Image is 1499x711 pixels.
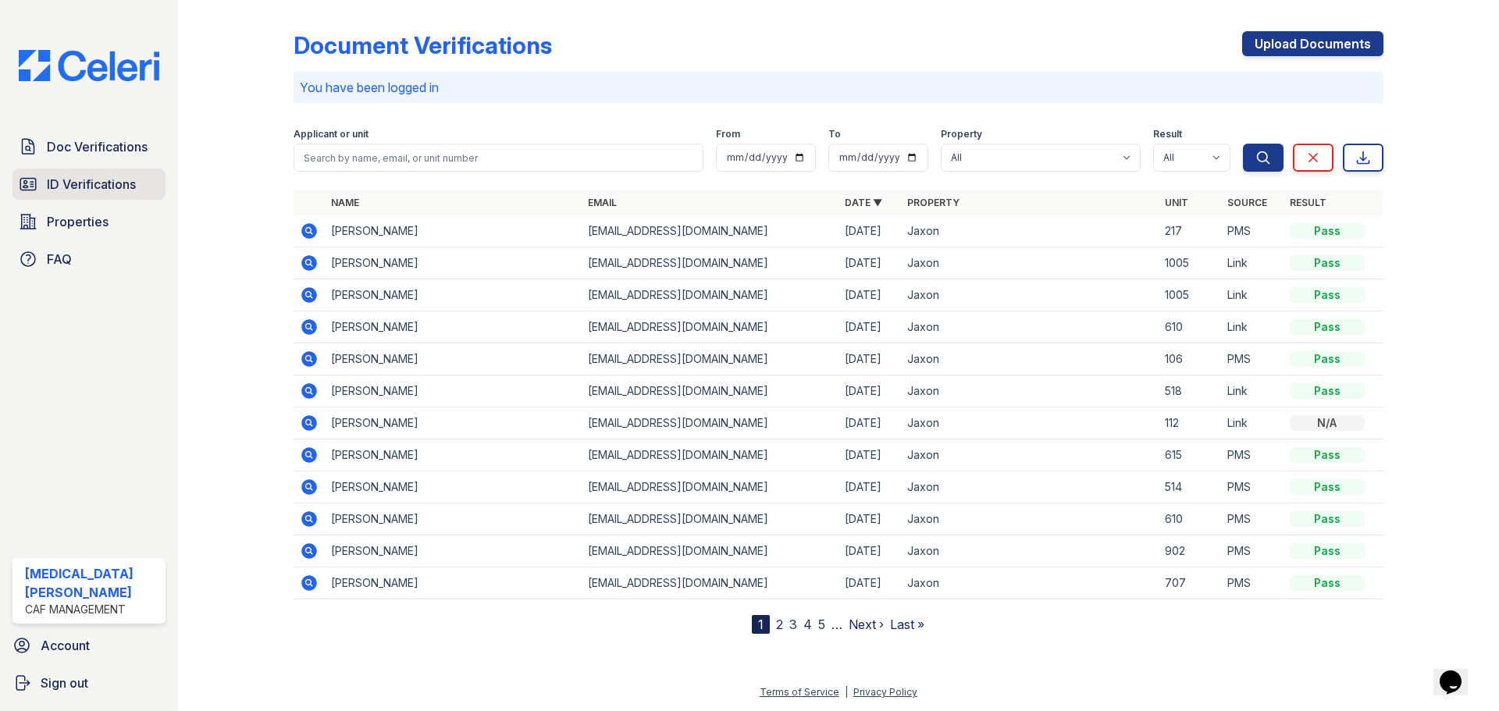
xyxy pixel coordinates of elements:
div: Pass [1290,575,1365,591]
td: [PERSON_NAME] [325,215,582,247]
a: Last » [890,617,924,632]
a: 4 [803,617,812,632]
iframe: chat widget [1433,649,1483,695]
td: Jaxon [901,343,1158,375]
div: | [845,686,848,698]
a: Next › [849,617,884,632]
td: Jaxon [901,279,1158,311]
div: 1 [752,615,770,634]
td: 902 [1159,535,1221,567]
div: CAF Management [25,602,159,617]
div: [MEDICAL_DATA][PERSON_NAME] [25,564,159,602]
td: PMS [1221,439,1284,471]
td: [PERSON_NAME] [325,311,582,343]
td: Jaxon [901,471,1158,503]
td: 610 [1159,311,1221,343]
td: [PERSON_NAME] [325,503,582,535]
td: PMS [1221,535,1284,567]
td: [PERSON_NAME] [325,535,582,567]
a: Privacy Policy [853,686,917,698]
td: [DATE] [839,567,901,599]
td: [DATE] [839,407,901,439]
td: [PERSON_NAME] [325,439,582,471]
a: Name [331,197,359,208]
p: You have been logged in [300,78,1377,97]
td: [PERSON_NAME] [325,247,582,279]
a: Account [6,630,172,661]
td: Jaxon [901,503,1158,535]
label: From [716,128,740,140]
td: 707 [1159,567,1221,599]
td: PMS [1221,471,1284,503]
a: Date ▼ [845,197,882,208]
td: [EMAIL_ADDRESS][DOMAIN_NAME] [582,247,839,279]
a: Terms of Service [760,686,839,698]
a: Upload Documents [1242,31,1383,56]
td: [DATE] [839,311,901,343]
td: Jaxon [901,375,1158,407]
div: Pass [1290,319,1365,335]
td: Jaxon [901,439,1158,471]
div: Pass [1290,543,1365,559]
td: PMS [1221,215,1284,247]
td: Link [1221,407,1284,439]
td: [DATE] [839,503,901,535]
td: [PERSON_NAME] [325,407,582,439]
td: [PERSON_NAME] [325,567,582,599]
span: ID Verifications [47,175,136,194]
a: Email [588,197,617,208]
a: 3 [789,617,797,632]
td: [EMAIL_ADDRESS][DOMAIN_NAME] [582,503,839,535]
td: [EMAIL_ADDRESS][DOMAIN_NAME] [582,535,839,567]
td: [DATE] [839,215,901,247]
span: FAQ [47,250,72,268]
td: [DATE] [839,375,901,407]
td: [DATE] [839,247,901,279]
div: Pass [1290,223,1365,239]
a: Sign out [6,667,172,699]
td: [DATE] [839,343,901,375]
img: CE_Logo_Blue-a8612792a0a2168367f1c8372b55b34899dd931a85d93a1a3d3e32e68fde9ad4.png [6,50,172,81]
a: Source [1227,197,1267,208]
a: Doc Verifications [12,131,166,162]
td: [EMAIL_ADDRESS][DOMAIN_NAME] [582,567,839,599]
td: 1005 [1159,279,1221,311]
input: Search by name, email, or unit number [294,144,703,172]
td: 1005 [1159,247,1221,279]
label: Property [941,128,982,140]
a: Result [1290,197,1326,208]
td: Link [1221,375,1284,407]
td: 514 [1159,471,1221,503]
td: Jaxon [901,567,1158,599]
td: Jaxon [901,407,1158,439]
td: 610 [1159,503,1221,535]
span: Sign out [41,674,88,692]
td: [EMAIL_ADDRESS][DOMAIN_NAME] [582,471,839,503]
div: Pass [1290,351,1365,367]
td: [EMAIL_ADDRESS][DOMAIN_NAME] [582,215,839,247]
td: [DATE] [839,471,901,503]
a: Unit [1165,197,1188,208]
td: [PERSON_NAME] [325,375,582,407]
td: [EMAIL_ADDRESS][DOMAIN_NAME] [582,343,839,375]
div: Pass [1290,447,1365,463]
td: 615 [1159,439,1221,471]
div: Pass [1290,511,1365,527]
div: Pass [1290,479,1365,495]
td: Jaxon [901,535,1158,567]
td: Link [1221,279,1284,311]
td: [EMAIL_ADDRESS][DOMAIN_NAME] [582,279,839,311]
div: Pass [1290,287,1365,303]
td: Jaxon [901,247,1158,279]
a: Properties [12,206,166,237]
td: 112 [1159,407,1221,439]
a: FAQ [12,244,166,275]
td: [PERSON_NAME] [325,279,582,311]
span: Properties [47,212,109,231]
label: Applicant or unit [294,128,369,140]
td: [EMAIL_ADDRESS][DOMAIN_NAME] [582,407,839,439]
td: 106 [1159,343,1221,375]
div: Document Verifications [294,31,552,59]
label: To [828,128,841,140]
